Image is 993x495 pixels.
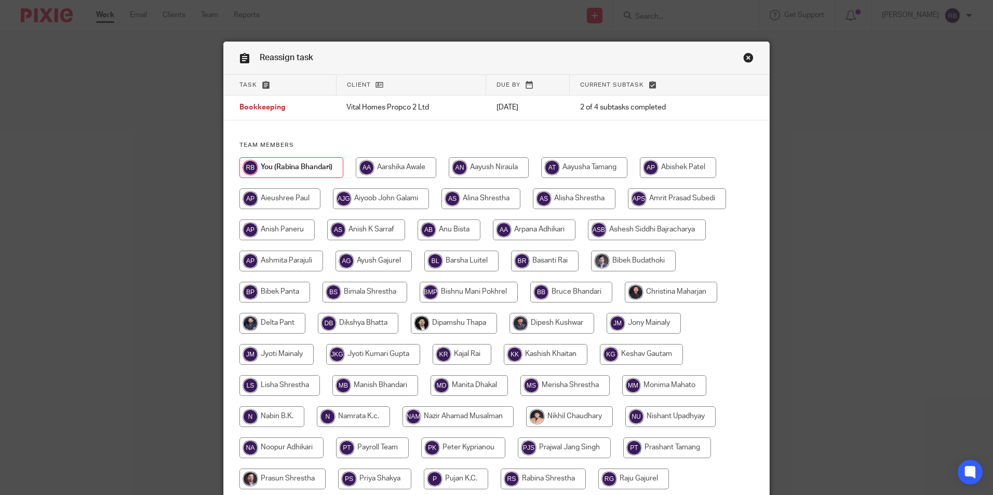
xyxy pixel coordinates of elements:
[580,82,644,88] span: Current subtask
[570,95,724,120] td: 2 of 4 subtasks completed
[743,52,754,66] a: Close this dialog window
[239,104,286,112] span: Bookkeeping
[347,82,371,88] span: Client
[239,82,257,88] span: Task
[496,82,520,88] span: Due by
[239,141,754,149] h4: Team members
[496,102,559,113] p: [DATE]
[346,102,475,113] p: Vital Homes Propco 2 Ltd
[260,53,313,62] span: Reassign task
